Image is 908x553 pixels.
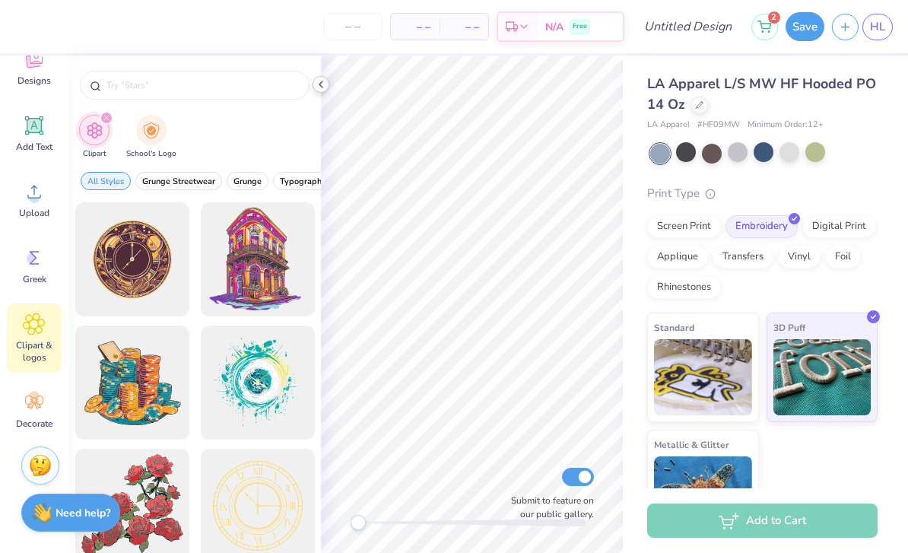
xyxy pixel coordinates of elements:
span: Clipart & logos [9,339,59,364]
span: Designs [17,75,51,87]
div: Screen Print [647,215,721,238]
div: Print Type [647,185,878,202]
a: HL [862,14,893,40]
span: Upload [19,207,49,219]
button: filter button [81,172,131,190]
span: – – [449,19,479,35]
button: filter button [126,115,176,160]
button: Save [786,12,824,41]
div: Accessibility label [351,515,366,530]
span: Metallic & Glitter [654,437,729,453]
input: Untitled Design [632,11,744,42]
span: Clipart [83,148,106,160]
label: Submit to feature on our public gallery. [503,494,594,521]
button: filter button [135,172,222,190]
span: Minimum Order: 12 + [748,119,824,132]
button: filter button [227,172,268,190]
span: HL [870,18,885,36]
span: LA Apparel [647,119,690,132]
div: filter for School's Logo [126,115,176,160]
span: School's Logo [126,148,176,160]
input: Try "Stars" [105,78,300,93]
img: 3D Puff [773,339,871,415]
span: N/A [545,19,564,35]
button: filter button [273,172,333,190]
span: Typography [280,176,326,187]
span: Free [573,21,587,32]
div: Applique [647,246,708,269]
span: Decorate [16,418,52,430]
img: Clipart Image [86,122,103,139]
div: Foil [825,246,861,269]
div: Rhinestones [647,276,721,299]
img: Standard [654,339,752,415]
span: Grunge [233,176,262,187]
img: Metallic & Glitter [654,456,752,532]
img: School's Logo Image [143,122,160,139]
div: Vinyl [778,246,821,269]
span: Grunge Streetwear [142,176,215,187]
div: Embroidery [725,215,798,238]
span: Standard [654,319,694,335]
span: Greek [23,273,46,285]
span: LA Apparel L/S MW HF Hooded PO 14 Oz [647,75,876,113]
span: – – [400,19,430,35]
div: Digital Print [802,215,876,238]
span: 2 [768,11,780,24]
strong: Need help? [56,506,110,520]
div: filter for Clipart [79,115,110,160]
button: 2 [751,14,778,40]
span: 3D Puff [773,319,805,335]
span: Add Text [16,141,52,153]
input: – – [323,13,383,40]
span: # HF09MW [697,119,740,132]
div: Transfers [713,246,773,269]
span: All Styles [87,176,124,187]
button: filter button [79,115,110,160]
